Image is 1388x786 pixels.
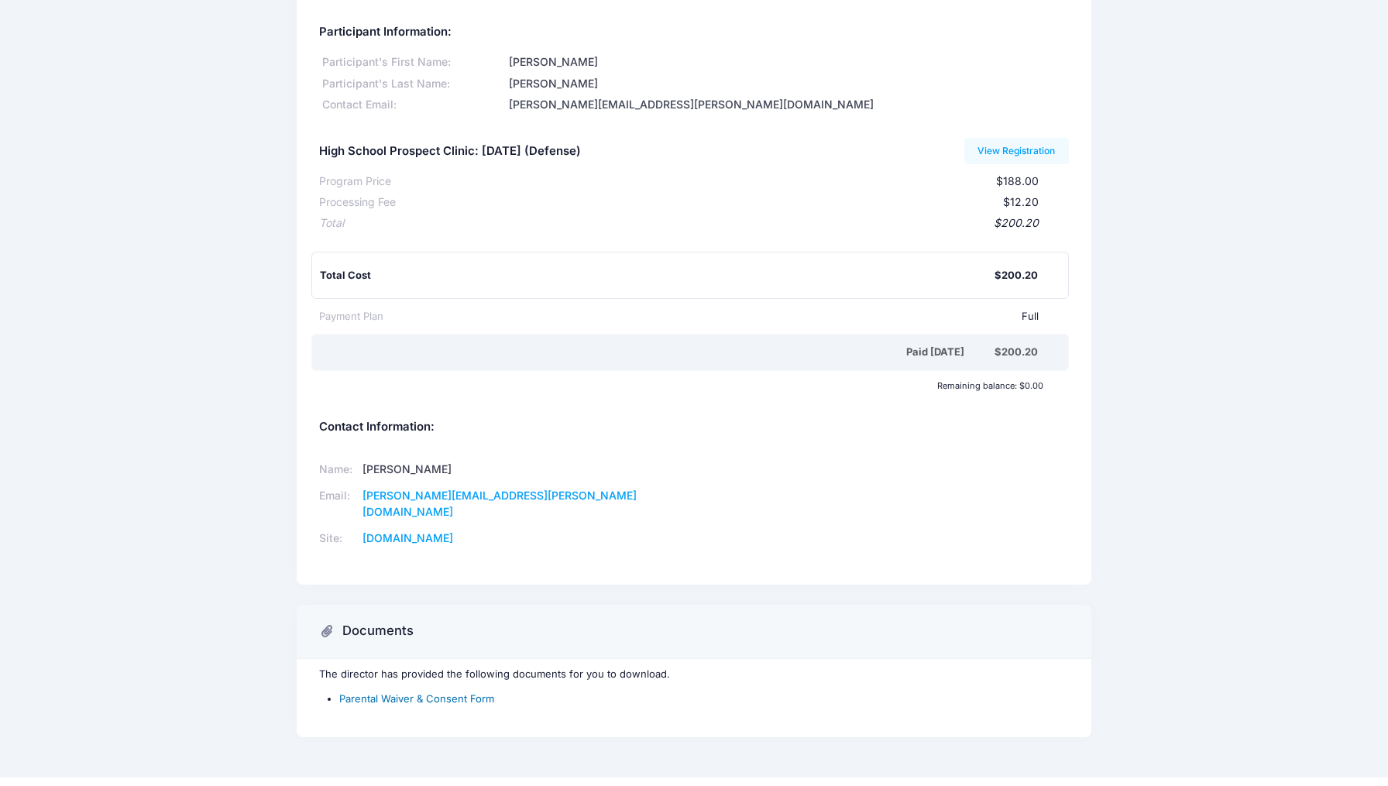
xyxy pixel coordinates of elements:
div: Participant's Last Name: [319,76,507,92]
p: The director has provided the following documents for you to download. [319,667,1068,682]
div: Processing Fee [319,194,396,211]
div: Total [319,215,344,232]
div: Full [383,309,1038,324]
td: [PERSON_NAME] [358,457,674,483]
div: [PERSON_NAME] [507,54,1068,70]
h5: High School Prospect Clinic: [DATE] (Defense) [319,145,581,159]
a: Parental Waiver & Consent Form [339,692,494,705]
h5: Participant Information: [319,26,1068,39]
td: Email: [319,483,358,526]
h5: Contact Information: [319,420,1068,434]
div: Program Price [319,173,391,190]
div: $200.20 [344,215,1038,232]
div: $200.20 [995,268,1038,283]
div: $12.20 [396,194,1038,211]
a: [PERSON_NAME][EMAIL_ADDRESS][PERSON_NAME][DOMAIN_NAME] [362,489,637,518]
div: Payment Plan [319,309,383,324]
div: Participant's First Name: [319,54,507,70]
td: Name: [319,457,358,483]
td: Site: [319,526,358,552]
div: Remaining balance: $0.00 [312,381,1051,390]
h3: Documents [342,623,414,639]
span: $188.00 [996,174,1039,187]
div: [PERSON_NAME][EMAIL_ADDRESS][PERSON_NAME][DOMAIN_NAME] [507,97,1068,113]
div: Contact Email: [319,97,507,113]
a: View Registration [964,138,1069,164]
a: [DOMAIN_NAME] [362,531,453,544]
div: Paid [DATE] [322,345,994,360]
div: [PERSON_NAME] [507,76,1068,92]
div: $200.20 [995,345,1038,360]
div: Total Cost [320,268,994,283]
